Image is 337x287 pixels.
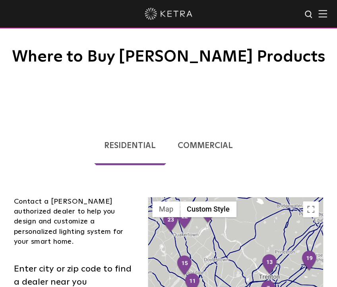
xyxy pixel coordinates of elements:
[176,255,193,276] div: 15
[162,212,179,233] div: 23
[14,197,136,247] div: Contact a [PERSON_NAME] authorized dealer to help you design and customize a personalized lightin...
[304,10,314,20] img: search icon
[318,10,327,17] img: Hamburger%20Nav.svg
[145,8,192,20] img: ketra-logo-2019-white
[168,126,243,165] a: Commercial
[176,208,193,230] div: 22
[94,126,166,165] a: Residential
[301,250,318,272] div: 19
[152,201,180,217] button: Show street map
[261,254,278,275] div: 13
[303,201,319,217] button: Toggle fullscreen view
[180,201,236,217] button: Custom Style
